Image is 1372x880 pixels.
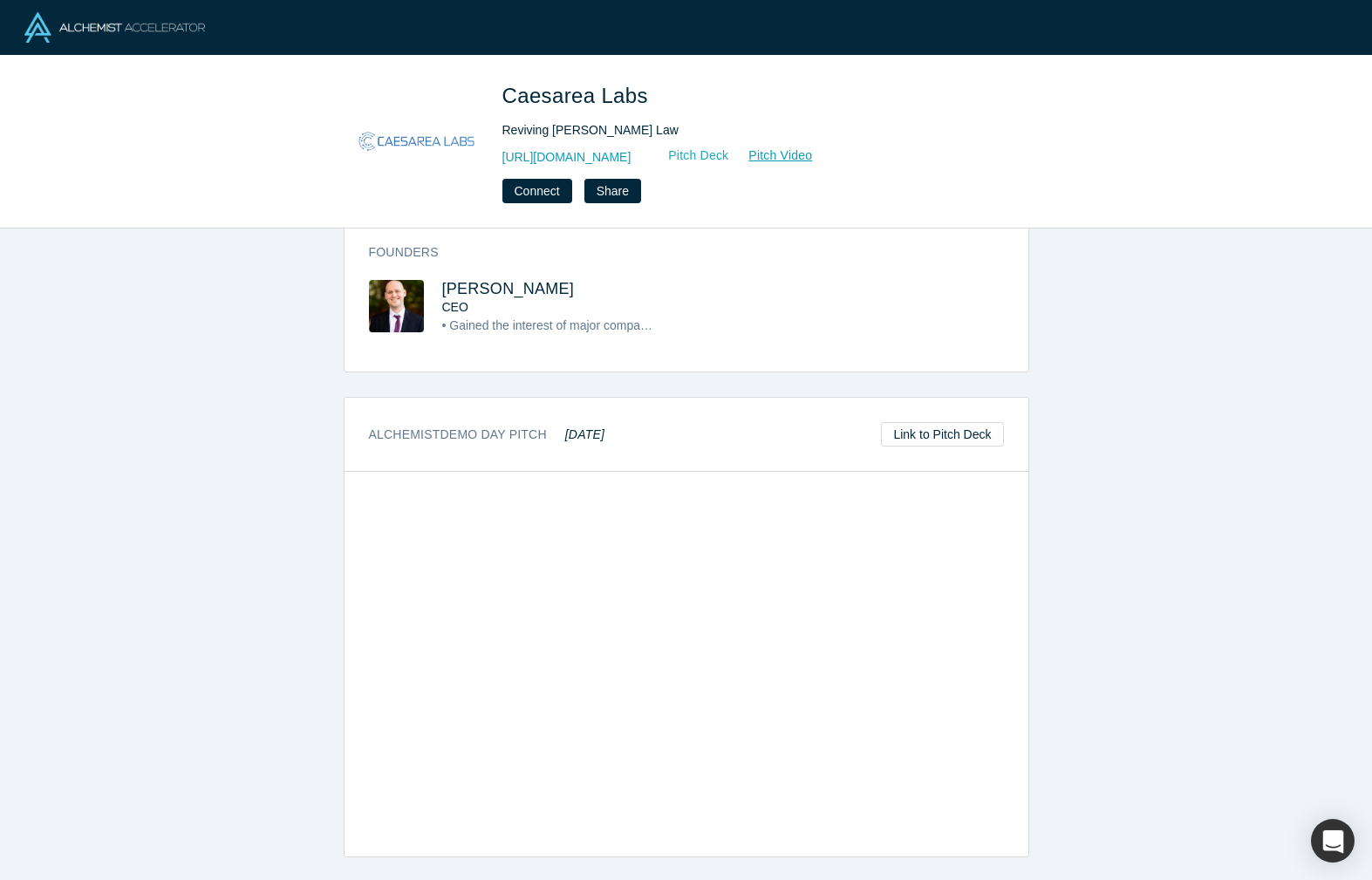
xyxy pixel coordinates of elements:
[502,179,572,203] button: Connect
[369,243,980,262] h3: Founders
[502,121,991,140] div: Reviving [PERSON_NAME] Law
[502,148,631,167] a: [URL][DOMAIN_NAME]
[369,280,424,332] img: Moshe Noy's Profile Image
[502,84,654,107] span: Caesarea Labs
[881,422,1003,447] a: Link to Pitch Deck
[565,427,604,441] em: [DATE]
[442,280,575,297] a: [PERSON_NAME]
[649,146,729,166] a: Pitch Deck
[584,179,641,203] button: Share
[369,426,605,444] h3: Alchemist Demo Day Pitch
[356,80,478,202] img: Caesarea Labs's Logo
[345,472,1028,856] iframe: Caesarea Labs
[729,146,813,166] a: Pitch Video
[24,12,205,43] img: Alchemist Logo
[442,300,468,314] span: CEO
